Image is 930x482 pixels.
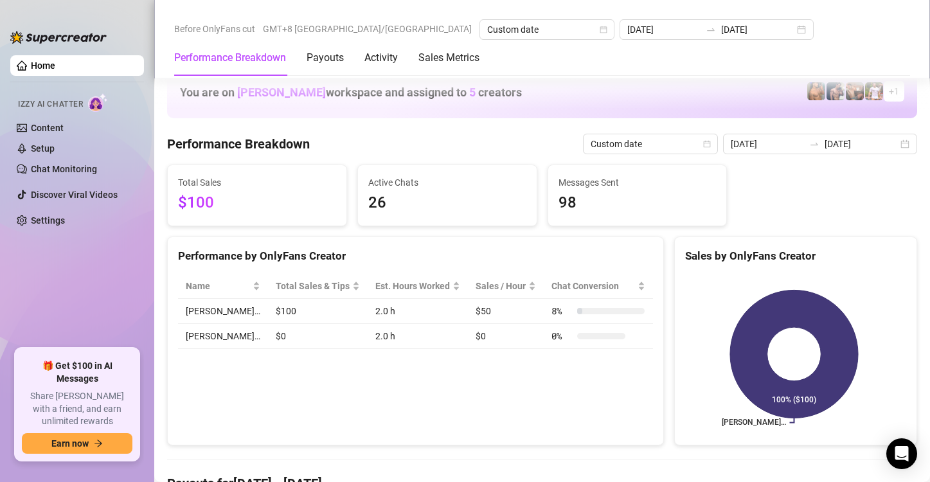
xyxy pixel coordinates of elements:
[178,324,268,349] td: [PERSON_NAME]…
[22,360,132,385] span: 🎁 Get $100 in AI Messages
[178,247,653,265] div: Performance by OnlyFans Creator
[809,139,819,149] span: swap-right
[368,324,468,349] td: 2.0 h
[186,279,250,293] span: Name
[559,175,717,190] span: Messages Sent
[22,433,132,454] button: Earn nowarrow-right
[31,190,118,200] a: Discover Viral Videos
[268,299,368,324] td: $100
[31,164,97,174] a: Chat Monitoring
[551,279,634,293] span: Chat Conversion
[721,22,794,37] input: End date
[721,418,785,427] text: [PERSON_NAME]…
[886,438,917,469] div: Open Intercom Messenger
[31,143,55,154] a: Setup
[18,98,83,111] span: Izzy AI Chatter
[825,137,898,151] input: End date
[10,31,107,44] img: logo-BBDzfeDw.svg
[889,84,899,98] span: + 1
[307,50,344,66] div: Payouts
[703,140,711,148] span: calendar
[178,175,336,190] span: Total Sales
[268,324,368,349] td: $0
[591,134,710,154] span: Custom date
[559,191,717,215] span: 98
[807,82,825,100] img: JG
[51,438,89,449] span: Earn now
[469,85,476,99] span: 5
[180,85,522,100] h1: You are on workspace and assigned to creators
[846,82,864,100] img: Osvaldo
[94,439,103,448] span: arrow-right
[22,390,132,428] span: Share [PERSON_NAME] with a friend, and earn unlimited rewards
[31,215,65,226] a: Settings
[368,299,468,324] td: 2.0 h
[237,85,326,99] span: [PERSON_NAME]
[418,50,479,66] div: Sales Metrics
[706,24,716,35] span: to
[731,137,804,151] input: Start date
[368,191,526,215] span: 26
[544,274,652,299] th: Chat Conversion
[627,22,701,37] input: Start date
[809,139,819,149] span: to
[706,24,716,35] span: swap-right
[476,279,526,293] span: Sales / Hour
[178,299,268,324] td: [PERSON_NAME]…
[276,279,350,293] span: Total Sales & Tips
[178,274,268,299] th: Name
[174,50,286,66] div: Performance Breakdown
[827,82,845,100] img: Axel
[685,247,906,265] div: Sales by OnlyFans Creator
[487,20,607,39] span: Custom date
[31,60,55,71] a: Home
[268,274,368,299] th: Total Sales & Tips
[468,324,544,349] td: $0
[31,123,64,133] a: Content
[468,299,544,324] td: $50
[468,274,544,299] th: Sales / Hour
[375,279,450,293] div: Est. Hours Worked
[167,135,310,153] h4: Performance Breakdown
[364,50,398,66] div: Activity
[865,82,883,100] img: Hector
[551,304,572,318] span: 8 %
[368,175,526,190] span: Active Chats
[551,329,572,343] span: 0 %
[263,19,472,39] span: GMT+8 [GEOGRAPHIC_DATA]/[GEOGRAPHIC_DATA]
[178,191,336,215] span: $100
[88,93,108,112] img: AI Chatter
[600,26,607,33] span: calendar
[174,19,255,39] span: Before OnlyFans cut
